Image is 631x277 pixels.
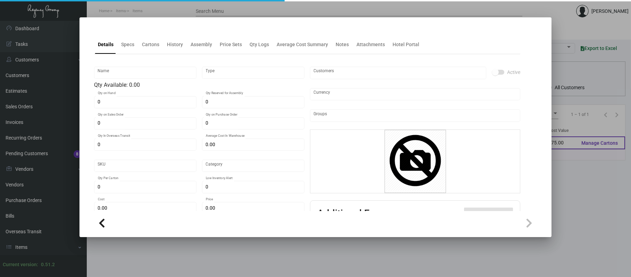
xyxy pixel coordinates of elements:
[314,113,517,118] input: Add new..
[191,41,212,48] div: Assembly
[3,261,38,268] div: Current version:
[464,208,513,220] button: Add Additional Fee
[356,41,385,48] div: Attachments
[393,41,419,48] div: Hotel Portal
[317,208,385,220] h2: Additional Fees
[142,41,159,48] div: Cartons
[277,41,328,48] div: Average Cost Summary
[98,41,113,48] div: Details
[314,70,483,76] input: Add new..
[41,261,55,268] div: 0.51.2
[336,41,349,48] div: Notes
[220,41,242,48] div: Price Sets
[250,41,269,48] div: Qty Logs
[121,41,134,48] div: Specs
[167,41,183,48] div: History
[94,81,304,89] div: Qty Available: 0.00
[507,68,520,76] span: Active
